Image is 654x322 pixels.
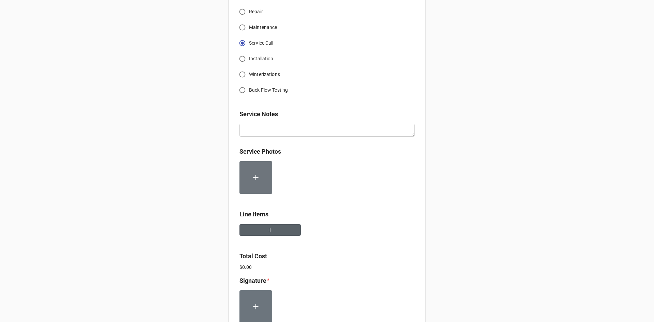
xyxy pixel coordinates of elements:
[239,276,266,286] label: Signature
[239,252,267,260] b: Total Cost
[249,71,280,78] span: Winterizations
[239,147,281,156] label: Service Photos
[249,87,288,94] span: Back Flow Testing
[239,210,268,219] label: Line Items
[239,264,415,271] p: $0.00
[249,8,263,15] span: Repair
[239,109,278,119] label: Service Notes
[249,24,277,31] span: Maintenance
[249,40,274,47] span: Service Call
[249,55,274,62] span: Installation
